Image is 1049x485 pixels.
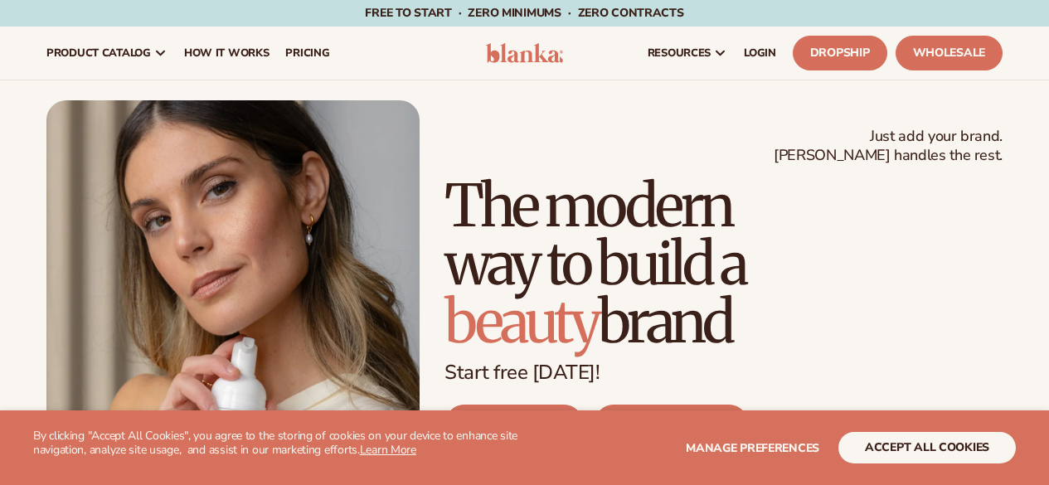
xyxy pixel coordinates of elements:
button: accept all cookies [838,432,1016,463]
span: Manage preferences [686,440,819,456]
a: resources [639,27,736,80]
a: How It Works [176,27,278,80]
a: Wholesale [896,36,1003,70]
button: Manage preferences [686,432,819,463]
a: pricing [277,27,338,80]
span: Just add your brand. [PERSON_NAME] handles the rest. [774,127,1003,166]
a: WHOLESALE [594,405,748,444]
img: logo [486,43,564,63]
a: product catalog [38,27,176,80]
span: How It Works [184,46,270,60]
a: LOGIN [736,27,784,80]
a: DROPSHIP [444,405,584,444]
h1: The modern way to build a brand [444,177,1003,351]
a: Learn More [360,442,416,458]
p: By clicking "Accept All Cookies", you agree to the storing of cookies on your device to enhance s... [33,429,525,458]
span: resources [648,46,711,60]
span: pricing [285,46,329,60]
a: Dropship [793,36,887,70]
p: Start free [DATE]! [444,361,1003,385]
span: product catalog [46,46,151,60]
span: Free to start · ZERO minimums · ZERO contracts [365,5,683,21]
span: LOGIN [744,46,776,60]
span: beauty [444,285,598,358]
